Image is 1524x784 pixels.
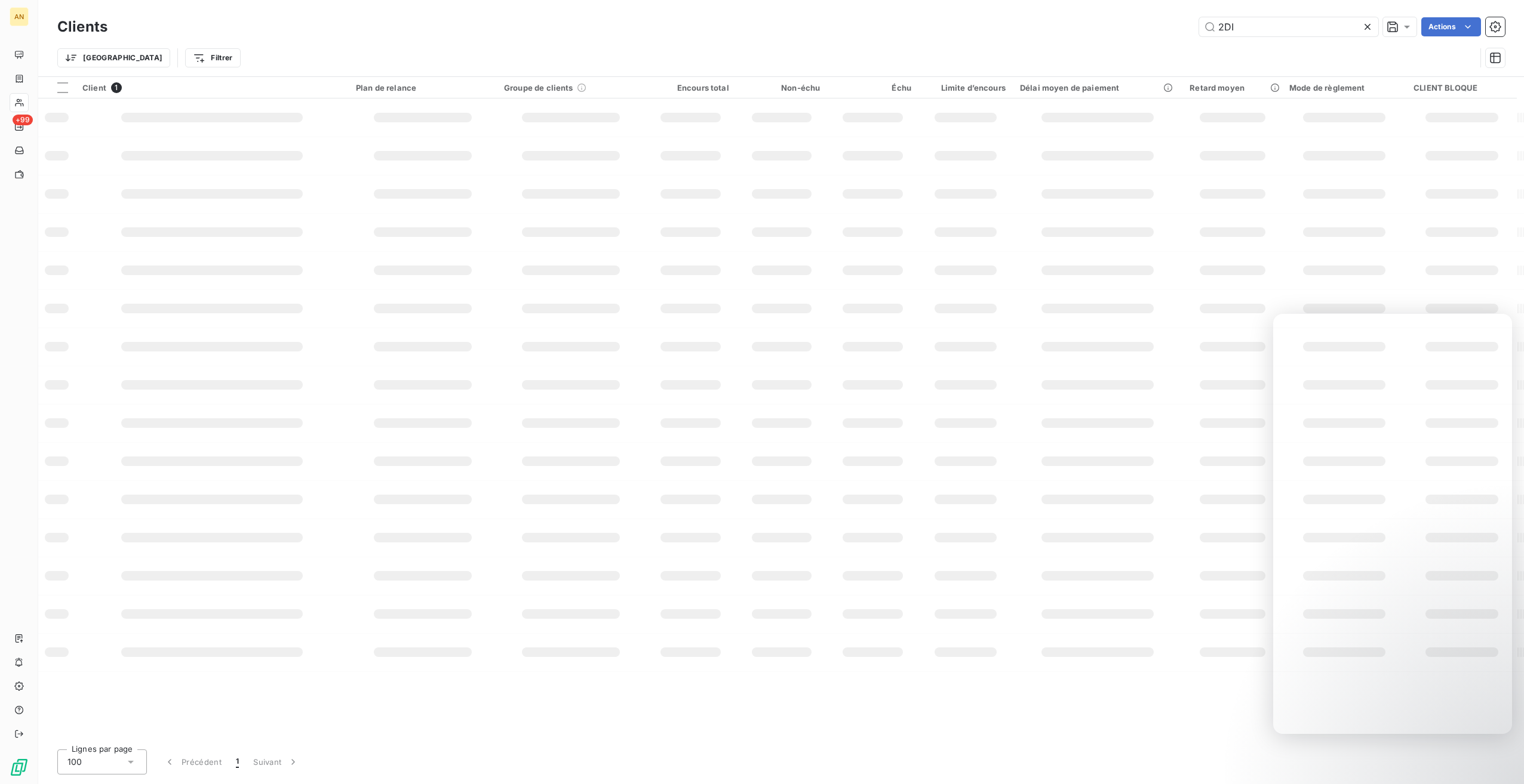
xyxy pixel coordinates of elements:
div: Limite d’encours [926,83,1006,92]
span: 1 [111,82,122,93]
span: Groupe de clients [504,83,573,92]
div: AN [10,7,29,26]
input: Rechercher [1199,17,1378,36]
button: Filtrer [185,48,240,67]
h3: Clients [57,16,107,38]
iframe: Intercom live chat [1483,743,1512,772]
button: Précédent [156,749,229,774]
span: 100 [67,756,82,768]
div: Délai moyen de paiement [1020,83,1175,92]
div: CLIENT BLOQUE [1414,83,1510,92]
iframe: Intercom live chat [1273,314,1512,734]
button: [GEOGRAPHIC_DATA] [57,48,170,67]
div: Plan de relance [356,83,490,92]
button: 1 [229,749,246,774]
div: Encours total [652,83,729,92]
div: Échu [834,83,911,92]
button: Suivant [246,749,306,774]
button: Actions [1421,17,1481,36]
img: Logo LeanPay [10,758,29,777]
span: Client [82,83,106,92]
span: +99 [13,115,33,125]
div: Non-échu [743,83,821,92]
div: Retard moyen [1190,83,1275,92]
span: 1 [236,756,239,768]
div: Mode de règlement [1289,83,1399,92]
